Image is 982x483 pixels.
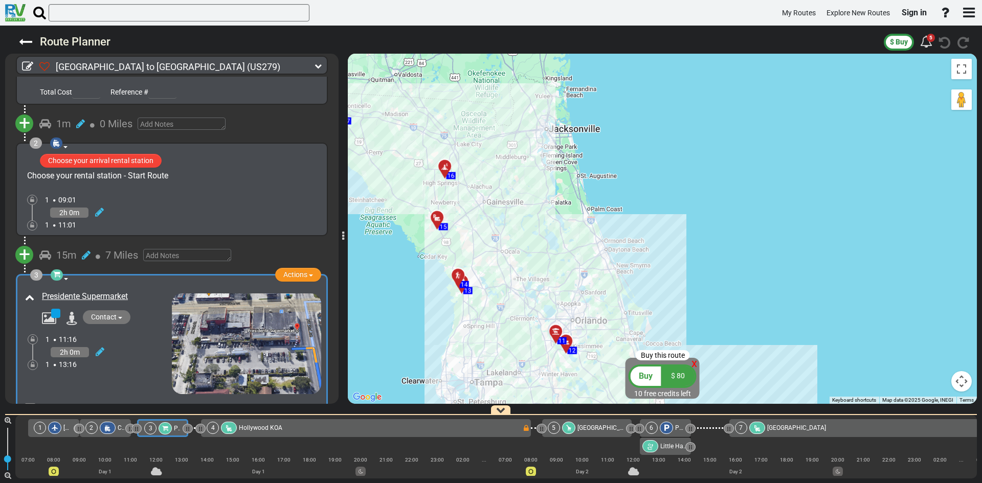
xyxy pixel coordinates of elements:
[59,360,77,369] span: 13:16
[825,455,851,465] div: 20:00
[322,463,348,473] div: |
[672,463,697,473] div: |
[59,335,77,343] span: 11:16
[40,154,162,168] button: Choose your arrival rental station
[450,455,476,465] div: 02:00
[577,424,636,431] span: [GEOGRAPHIC_DATA]
[348,463,373,473] div: |
[518,463,544,473] div: |
[544,463,569,473] div: |
[15,463,41,473] div: |
[343,117,350,124] span: 17
[271,455,297,465] div: 17:00
[890,38,908,46] span: $ Buy
[851,463,876,473] div: |
[851,455,876,465] div: 21:00
[207,422,219,434] div: 4
[884,34,914,51] button: $ Buy
[620,455,646,465] div: 12:00
[100,118,132,130] span: 0 Miles
[951,89,972,110] button: Drag Pegman onto the map to open Street View
[40,88,72,96] span: Total Cost
[953,463,970,473] div: |
[748,455,774,465] div: 17:00
[58,196,76,204] span: 09:01
[15,455,41,465] div: 07:00
[46,335,50,343] span: 1
[45,221,49,229] span: 1
[17,241,326,269] div: + 15m 7 Miles
[66,455,92,465] div: 09:00
[58,221,76,229] span: 11:01
[66,463,92,473] div: |
[143,455,169,465] div: 12:00
[672,455,697,465] div: 14:00
[40,35,110,48] sapn: Route Planner
[30,269,42,281] div: 3
[569,463,595,473] div: |
[634,389,642,398] span: 10
[194,463,220,473] div: |
[118,455,143,465] div: 11:00
[782,9,816,17] span: My Routes
[799,455,825,465] div: 19:00
[671,372,685,380] span: $ 80
[169,455,194,465] div: 13:00
[723,463,748,473] div: |
[569,455,595,465] div: 10:00
[953,455,970,465] div: ...
[951,59,972,79] button: Toggle fullscreen view
[777,3,820,23] a: My Routes
[645,422,658,434] div: 6
[194,455,220,465] div: 14:00
[626,364,700,388] button: Buy $ 80
[172,293,321,394] img: presidente%20supermarket_id-15512_main_7c0a.png
[16,143,328,236] div: 2 Choose your arrival rental station Choose your rental station - Start Route 1 09:01 2h 0m 1 11:01
[297,463,322,473] div: |
[927,455,953,465] div: 02:00
[920,33,932,51] div: 5
[476,455,493,465] div: ...
[245,463,271,473] div: |
[620,463,646,473] div: |
[105,249,138,261] span: 7 Miles
[691,355,697,371] div: x
[440,223,447,230] span: 15
[322,455,348,465] div: 19:00
[110,88,148,96] span: Reference #
[476,463,493,473] div: |
[399,463,425,473] div: |
[91,313,117,321] span: Contact
[641,351,685,359] span: Buy this route
[876,455,902,465] div: 22:00
[63,424,186,431] span: [GEOGRAPHIC_DATA] - [GEOGRAPHIC_DATA]
[350,390,384,404] img: Google
[595,455,620,465] div: 11:00
[399,455,425,465] div: 22:00
[348,455,373,465] div: 20:00
[822,3,895,23] a: Explore New Routes
[220,455,245,465] div: 15:00
[56,117,71,131] div: 1m
[143,463,169,473] div: |
[118,463,143,473] div: |
[51,347,89,357] div: 2h 0m
[85,422,98,434] div: 2
[774,463,799,473] div: |
[50,208,88,218] div: 2h 0m
[876,463,902,473] div: |
[83,310,130,324] button: Contact
[799,463,825,473] div: |
[902,463,927,473] div: |
[15,114,33,132] button: +
[283,270,307,279] span: Actions
[169,463,194,473] div: |
[697,463,723,473] div: |
[493,455,518,465] div: 07:00
[144,422,157,434] div: 3
[675,424,771,431] span: Parking near [GEOGRAPHIC_DATA]
[17,110,326,138] div: + 1m 0 Miles
[16,274,328,442] div: 3 Actions Presidente Supermarket Contact 1 11:16 2h 0m 1 13:16
[19,111,30,135] span: +
[461,281,468,288] span: 14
